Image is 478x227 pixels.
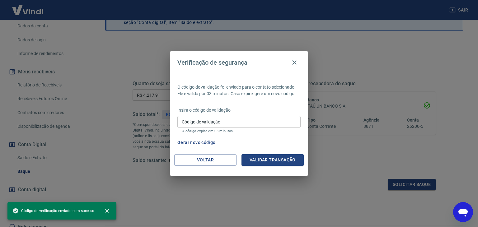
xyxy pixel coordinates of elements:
[177,84,301,97] p: O código de validação foi enviado para o contato selecionado. Ele é válido por 03 minutos. Caso e...
[175,137,218,148] button: Gerar novo código
[182,129,296,133] p: O código expira em 03 minutos.
[100,204,114,218] button: close
[453,202,473,222] iframe: Botão para abrir a janela de mensagens
[177,59,247,66] h4: Verificação de segurança
[12,208,95,214] span: Código de verificação enviado com sucesso.
[177,107,301,113] p: Insira o código de validação
[174,154,237,166] button: Voltar
[241,154,304,166] button: Validar transação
